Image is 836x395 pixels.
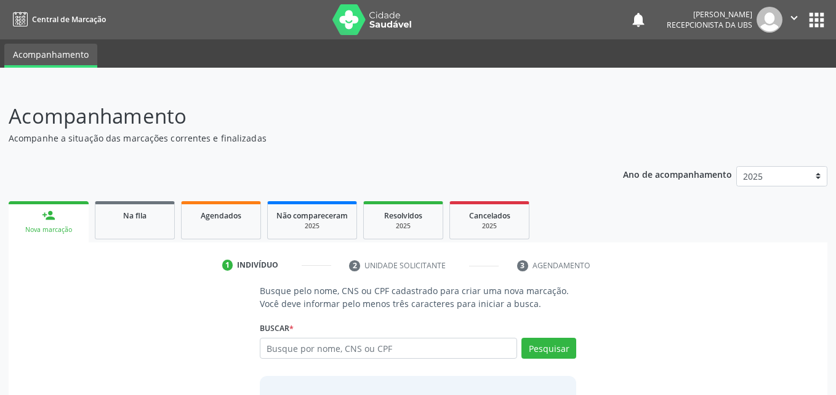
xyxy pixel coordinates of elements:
div: 2025 [276,221,348,231]
p: Ano de acompanhamento [623,166,732,182]
button: notifications [630,11,647,28]
div: 2025 [372,221,434,231]
span: Não compareceram [276,210,348,221]
a: Central de Marcação [9,9,106,30]
input: Busque por nome, CNS ou CPF [260,338,518,359]
div: Nova marcação [17,225,80,234]
div: [PERSON_NAME] [667,9,752,20]
p: Acompanhamento [9,101,582,132]
img: img [757,7,782,33]
span: Agendados [201,210,241,221]
div: 1 [222,260,233,271]
button: apps [806,9,827,31]
p: Acompanhe a situação das marcações correntes e finalizadas [9,132,582,145]
a: Acompanhamento [4,44,97,68]
p: Busque pelo nome, CNS ou CPF cadastrado para criar uma nova marcação. Você deve informar pelo men... [260,284,577,310]
span: Resolvidos [384,210,422,221]
div: person_add [42,209,55,222]
button:  [782,7,806,33]
label: Buscar [260,319,294,338]
span: Na fila [123,210,147,221]
span: Central de Marcação [32,14,106,25]
div: Indivíduo [237,260,278,271]
button: Pesquisar [521,338,576,359]
span: Recepcionista da UBS [667,20,752,30]
i:  [787,11,801,25]
div: 2025 [459,221,520,231]
span: Cancelados [469,210,510,221]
